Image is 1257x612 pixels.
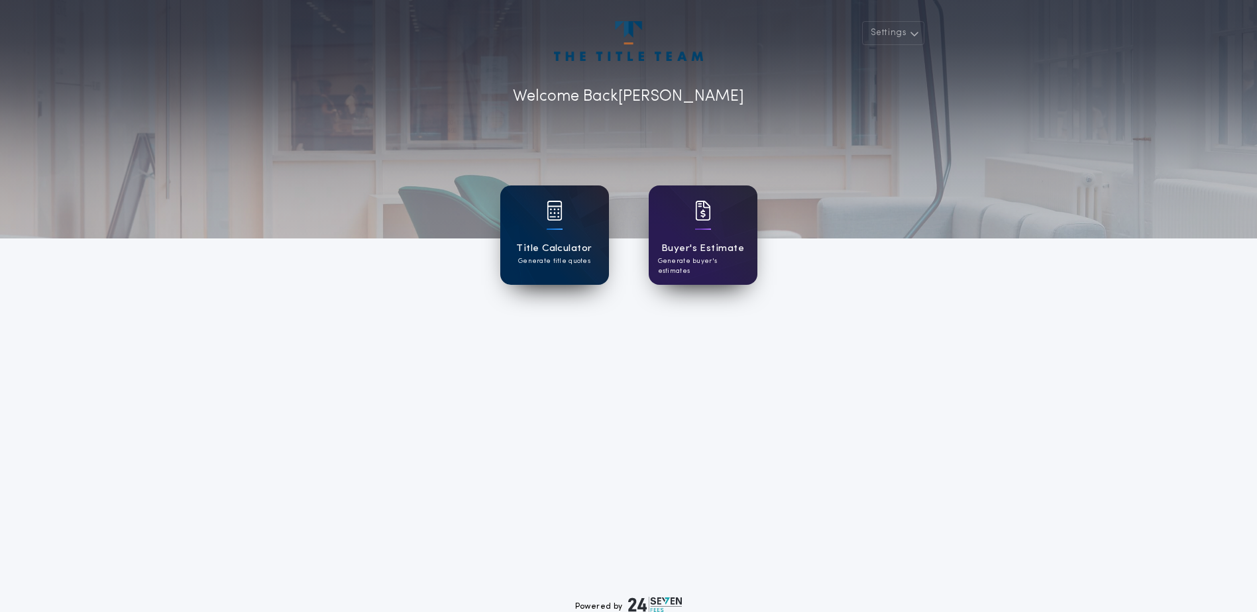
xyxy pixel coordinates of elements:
[518,256,590,266] p: Generate title quotes
[516,241,592,256] h1: Title Calculator
[862,21,924,45] button: Settings
[661,241,744,256] h1: Buyer's Estimate
[500,185,609,285] a: card iconTitle CalculatorGenerate title quotes
[547,201,563,221] img: card icon
[658,256,748,276] p: Generate buyer's estimates
[695,201,711,221] img: card icon
[649,185,757,285] a: card iconBuyer's EstimateGenerate buyer's estimates
[554,21,702,61] img: account-logo
[513,85,744,109] p: Welcome Back [PERSON_NAME]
